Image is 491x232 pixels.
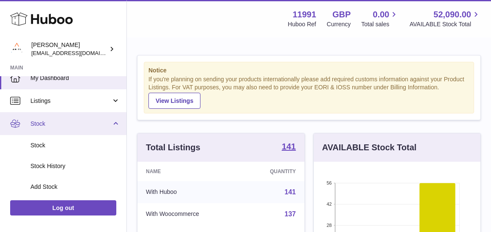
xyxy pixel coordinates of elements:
text: 42 [326,202,332,207]
td: With Huboo [137,181,241,203]
a: View Listings [148,93,200,109]
a: 137 [285,210,296,218]
strong: Notice [148,66,469,75]
h3: Total Listings [146,142,200,153]
span: Stock [30,141,120,149]
td: With Woocommerce [137,203,241,225]
span: Listings [30,97,111,105]
span: Stock History [30,162,120,170]
h3: AVAILABLE Stock Total [322,142,417,153]
strong: 11991 [293,9,316,20]
div: Currency [327,20,351,28]
span: Total sales [361,20,399,28]
strong: GBP [332,9,351,20]
a: Log out [10,200,116,215]
a: 141 [282,142,296,152]
span: 0.00 [373,9,390,20]
div: [PERSON_NAME] [31,41,107,57]
strong: 141 [282,142,296,151]
span: My Dashboard [30,74,120,82]
th: Quantity [241,162,304,181]
div: If you're planning on sending your products internationally please add required customs informati... [148,75,469,108]
a: 0.00 Total sales [361,9,399,28]
span: Stock [30,120,111,128]
a: 141 [285,188,296,196]
text: 56 [326,180,332,185]
div: Huboo Ref [288,20,316,28]
a: 52,090.00 AVAILABLE Stock Total [409,9,481,28]
span: Add Stock [30,183,120,191]
span: 52,090.00 [433,9,471,20]
img: info@an-y1.com [10,43,23,55]
span: AVAILABLE Stock Total [409,20,481,28]
th: Name [137,162,241,181]
text: 28 [326,223,332,228]
span: [EMAIL_ADDRESS][DOMAIN_NAME] [31,50,124,56]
